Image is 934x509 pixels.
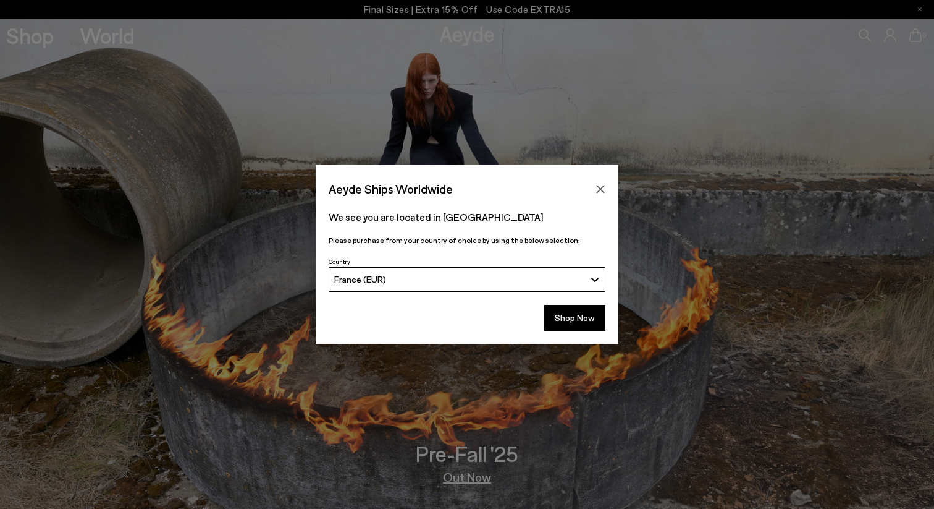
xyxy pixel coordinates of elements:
span: France (EUR) [334,274,386,284]
button: Shop Now [544,305,605,331]
span: Aeyde Ships Worldwide [329,178,453,200]
p: We see you are located in [GEOGRAPHIC_DATA] [329,210,605,225]
span: Country [329,258,350,265]
p: Please purchase from your country of choice by using the below selection: [329,234,605,246]
button: Close [591,180,610,199]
